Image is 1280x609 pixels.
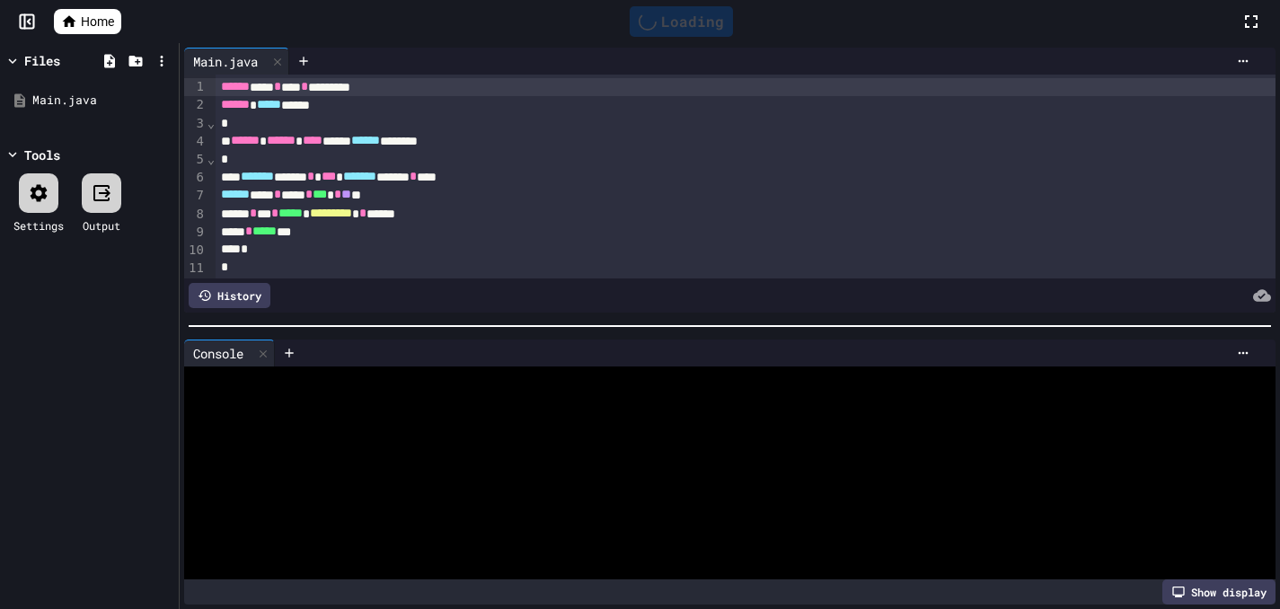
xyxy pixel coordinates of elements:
[189,283,270,308] div: History
[184,133,207,151] div: 4
[32,92,172,110] div: Main.java
[1131,459,1262,535] iframe: chat widget
[184,52,267,71] div: Main.java
[24,146,60,164] div: Tools
[184,206,207,224] div: 8
[83,217,120,234] div: Output
[184,115,207,133] div: 3
[207,116,216,130] span: Fold line
[81,13,114,31] span: Home
[630,6,733,37] div: Loading
[13,217,64,234] div: Settings
[24,51,60,70] div: Files
[184,169,207,187] div: 6
[54,9,121,34] a: Home
[184,242,207,260] div: 10
[1162,579,1276,605] div: Show display
[184,78,207,96] div: 1
[184,340,275,366] div: Console
[184,96,207,114] div: 2
[184,224,207,242] div: 9
[1205,537,1262,591] iframe: chat widget
[184,344,252,363] div: Console
[184,187,207,205] div: 7
[207,152,216,166] span: Fold line
[184,260,207,278] div: 11
[184,151,207,169] div: 5
[184,48,289,75] div: Main.java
